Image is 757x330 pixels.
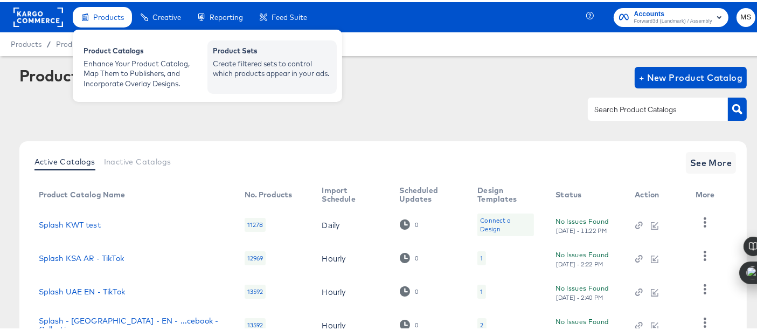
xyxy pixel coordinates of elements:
[104,155,171,164] span: Inactive Catalogs
[477,249,485,263] div: 1
[400,184,456,201] div: Scheduled Updates
[245,283,266,297] div: 13592
[314,273,391,306] td: Hourly
[414,319,419,327] div: 0
[592,101,707,114] input: Search Product Catalogs
[477,283,485,297] div: 1
[210,11,243,19] span: Reporting
[11,38,41,46] span: Products
[480,285,483,294] div: 1
[245,249,266,263] div: 12969
[400,251,419,261] div: 0
[39,252,124,260] a: Splash KSA AR - TikTok
[245,316,266,330] div: 13592
[477,316,486,330] div: 2
[19,65,151,82] div: Product Catalogs
[400,318,419,328] div: 0
[687,180,728,206] th: More
[741,9,751,22] span: MS
[414,286,419,293] div: 0
[414,252,419,260] div: 0
[614,6,728,25] button: AccountsForward3d (Landmark) / Assembly
[400,284,419,294] div: 0
[639,68,743,83] span: + New Product Catalog
[245,216,266,230] div: 11278
[634,6,712,18] span: Accounts
[39,285,125,294] a: Splash UAE EN - TikTok
[414,219,419,226] div: 0
[314,239,391,273] td: Hourly
[39,218,101,227] a: Splash KWT test
[56,38,116,46] a: Product Catalogs
[547,180,626,206] th: Status
[480,319,483,327] div: 2
[690,153,732,168] span: See More
[272,11,307,19] span: Feed Suite
[41,38,56,46] span: /
[322,184,378,201] div: Import Schedule
[477,211,534,234] div: Connect a Design
[480,252,483,260] div: 1
[477,184,534,201] div: Design Templates
[93,11,124,19] span: Products
[686,150,737,171] button: See More
[314,206,391,239] td: Daily
[152,11,181,19] span: Creative
[400,217,419,228] div: 0
[635,65,747,86] button: + New Product Catalog
[480,214,531,231] div: Connect a Design
[634,15,712,24] span: Forward3d (Landmark) / Assembly
[34,155,95,164] span: Active Catalogs
[737,6,755,25] button: MS
[627,180,687,206] th: Action
[39,188,126,197] div: Product Catalog Name
[245,188,293,197] div: No. Products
